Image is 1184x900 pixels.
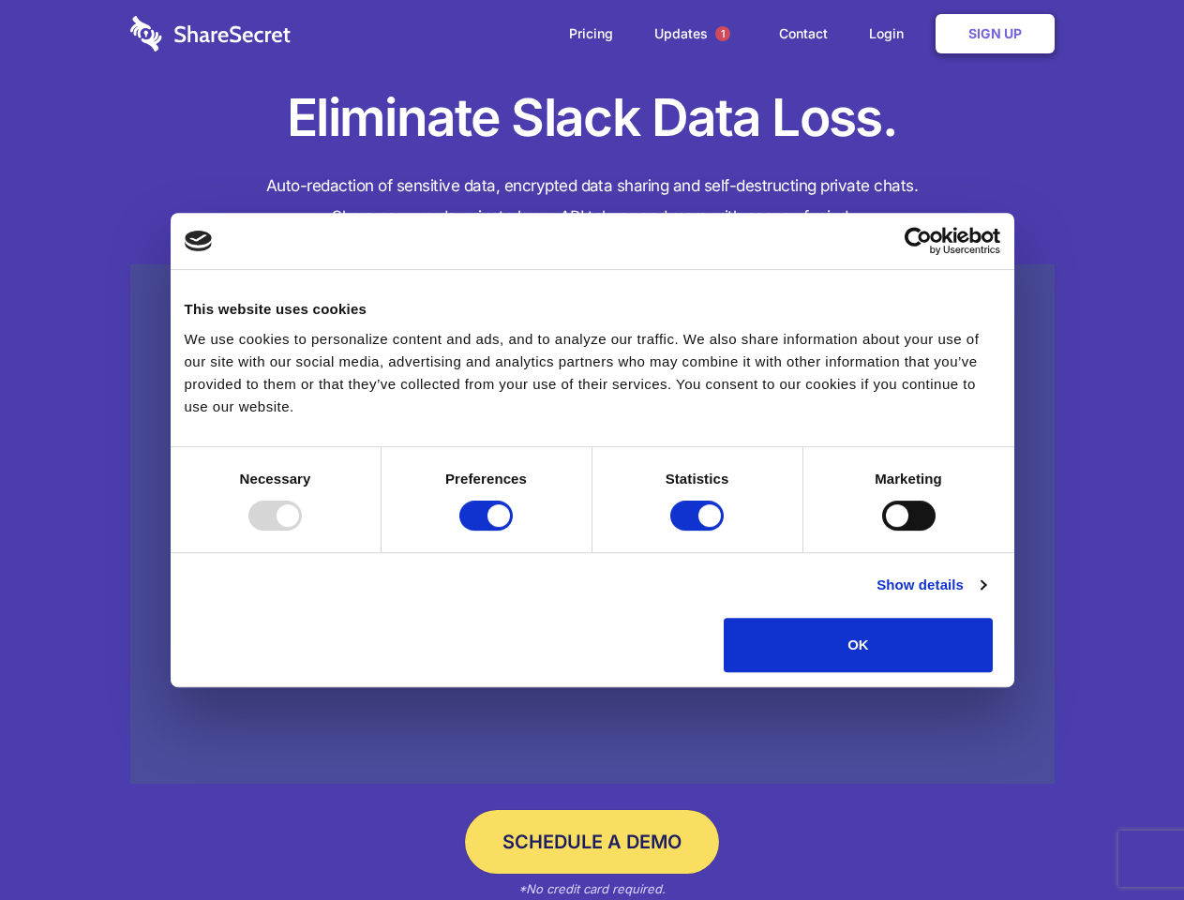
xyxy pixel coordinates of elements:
a: Login [850,5,932,63]
h4: Auto-redaction of sensitive data, encrypted data sharing and self-destructing private chats. Shar... [130,171,1055,232]
strong: Marketing [875,471,942,487]
a: Usercentrics Cookiebot - opens in a new window [836,227,1000,255]
span: 1 [715,26,730,41]
div: We use cookies to personalize content and ads, and to analyze our traffic. We also share informat... [185,328,1000,418]
a: Pricing [550,5,632,63]
strong: Necessary [240,471,311,487]
strong: Preferences [445,471,527,487]
strong: Statistics [666,471,729,487]
button: OK [724,618,993,672]
h1: Eliminate Slack Data Loss. [130,84,1055,152]
em: *No credit card required. [518,881,666,896]
div: This website uses cookies [185,298,1000,321]
a: Sign Up [936,14,1055,53]
img: logo [185,231,213,251]
img: logo-wordmark-white-trans-d4663122ce5f474addd5e946df7df03e33cb6a1c49d2221995e7729f52c070b2.svg [130,16,291,52]
a: Show details [877,574,985,596]
a: Contact [760,5,847,63]
a: Schedule a Demo [465,810,719,874]
a: Wistia video thumbnail [130,264,1055,785]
